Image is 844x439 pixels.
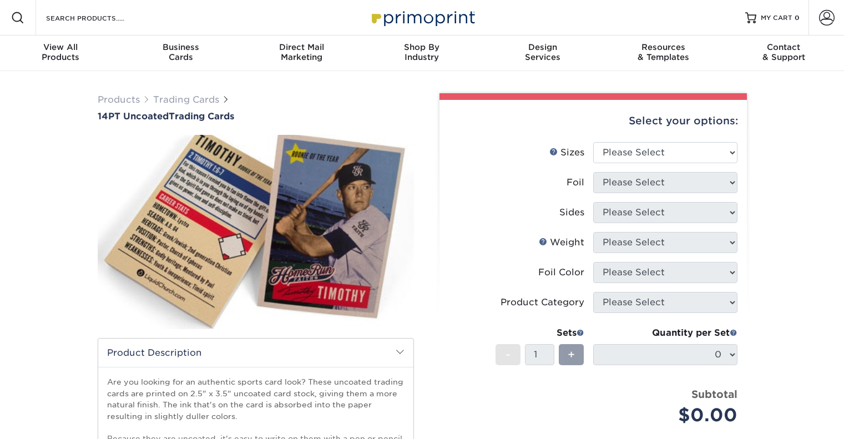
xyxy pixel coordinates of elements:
span: Direct Mail [241,42,362,52]
input: SEARCH PRODUCTS..... [45,11,153,24]
a: DesignServices [482,36,603,71]
strong: Subtotal [691,388,737,400]
div: Product Category [501,296,584,309]
span: Contact [724,42,844,52]
a: Products [98,94,140,105]
span: Business [120,42,241,52]
div: & Support [724,42,844,62]
a: Direct MailMarketing [241,36,362,71]
h1: Trading Cards [98,111,414,122]
span: Resources [603,42,723,52]
span: MY CART [761,13,792,23]
div: $0.00 [602,402,737,428]
div: Weight [539,236,584,249]
span: Shop By [362,42,482,52]
div: Industry [362,42,482,62]
div: Select your options: [448,100,738,142]
div: Cards [120,42,241,62]
span: 14PT Uncoated [98,111,169,122]
h2: Product Description [98,339,413,367]
div: Foil Color [538,266,584,279]
a: Shop ByIndustry [362,36,482,71]
div: Sizes [549,146,584,159]
div: Quantity per Set [593,326,737,340]
div: Foil [567,176,584,189]
a: 14PT UncoatedTrading Cards [98,111,414,122]
a: Resources& Templates [603,36,723,71]
div: Marketing [241,42,362,62]
img: 14PT Uncoated 01 [98,123,414,341]
a: BusinessCards [120,36,241,71]
span: 0 [795,14,800,22]
div: Services [482,42,603,62]
a: Trading Cards [153,94,219,105]
img: Primoprint [367,6,478,29]
span: - [506,346,511,363]
span: + [568,346,575,363]
span: Design [482,42,603,52]
div: Sides [559,206,584,219]
div: & Templates [603,42,723,62]
a: Contact& Support [724,36,844,71]
div: Sets [496,326,584,340]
